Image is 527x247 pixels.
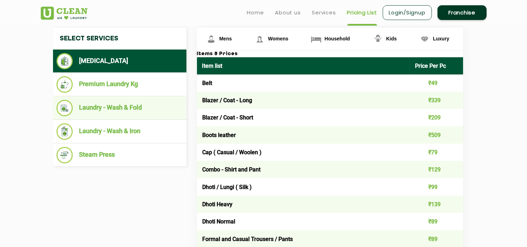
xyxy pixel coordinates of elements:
[386,36,397,41] span: Kids
[410,196,463,213] td: ₹139
[197,57,410,74] th: Item list
[57,100,183,116] li: Laundry - Wash & Fold
[57,53,73,69] img: Dry Cleaning
[197,51,463,57] h3: Items & Prices
[197,126,410,144] td: Boots leather
[437,5,487,20] a: Franchise
[312,8,336,17] a: Services
[57,147,183,163] li: Steam Press
[275,8,301,17] a: About us
[53,28,186,50] h4: Select Services
[410,74,463,92] td: ₹49
[57,147,73,163] img: Steam Press
[247,8,264,17] a: Home
[57,123,183,140] li: Laundry - Wash & Iron
[268,36,288,41] span: Womens
[197,161,410,178] td: Combo - Shirt and Pant
[197,213,410,230] td: Dhoti Normal
[372,33,384,45] img: Kids
[410,161,463,178] td: ₹129
[324,36,350,41] span: Household
[205,33,217,45] img: Mens
[57,53,183,69] li: [MEDICAL_DATA]
[197,74,410,92] td: Belt
[347,8,377,17] a: Pricing List
[410,92,463,109] td: ₹339
[197,196,410,213] td: Dhoti Heavy
[253,33,266,45] img: Womens
[197,109,410,126] td: Blazer / Coat - Short
[419,33,431,45] img: Luxury
[410,126,463,144] td: ₹509
[57,100,73,116] img: Laundry - Wash & Fold
[57,123,73,140] img: Laundry - Wash & Iron
[197,178,410,195] td: Dhoti / Lungi ( Silk )
[41,7,87,20] img: UClean Laundry and Dry Cleaning
[57,76,73,93] img: Premium Laundry Kg
[410,57,463,74] th: Price Per Pc
[383,5,432,20] a: Login/Signup
[219,36,232,41] span: Mens
[310,33,322,45] img: Household
[410,178,463,195] td: ₹99
[197,92,410,109] td: Blazer / Coat - Long
[197,144,410,161] td: Cap ( Casual / Woolen )
[410,213,463,230] td: ₹89
[57,76,183,93] li: Premium Laundry Kg
[410,109,463,126] td: ₹209
[410,144,463,161] td: ₹79
[433,36,449,41] span: Luxury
